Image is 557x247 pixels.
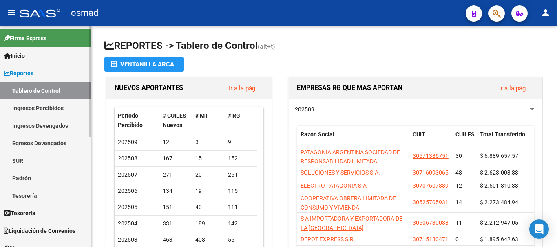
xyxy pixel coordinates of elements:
[163,219,189,228] div: 331
[455,236,459,243] span: 0
[301,182,367,189] span: ELECTRO PATAGONIA S.A
[104,57,184,72] button: Ventanilla ARCA
[455,199,462,205] span: 14
[118,236,137,243] span: 202503
[118,204,137,210] span: 202505
[493,81,534,96] button: Ir a la pág.
[104,39,544,53] h1: REPORTES -> Tablero de Control
[118,220,137,227] span: 202504
[301,131,334,138] span: Razón Social
[413,199,449,205] span: 30525705931
[301,169,380,176] span: SOLUCIONES Y SERVICIOS S.A.
[455,219,462,226] span: 11
[480,153,518,159] span: $ 6.889.657,57
[118,139,137,145] span: 202509
[4,34,46,43] span: Firma Express
[228,138,254,147] div: 9
[4,226,75,235] span: Liquidación de Convenios
[297,126,409,153] datatable-header-cell: Razón Social
[163,235,189,245] div: 463
[195,219,221,228] div: 189
[195,186,221,196] div: 19
[413,182,449,189] span: 30707607889
[409,126,452,153] datatable-header-cell: CUIT
[228,170,254,179] div: 251
[455,169,462,176] span: 48
[163,112,186,128] span: # CUILES Nuevos
[452,126,477,153] datatable-header-cell: CUILES
[159,107,192,134] datatable-header-cell: # CUILES Nuevos
[258,43,275,50] span: (alt+t)
[229,85,257,92] a: Ir a la pág.
[225,107,257,134] datatable-header-cell: # RG
[118,171,137,178] span: 202507
[295,106,314,113] span: 202509
[4,69,33,78] span: Reportes
[192,107,225,134] datatable-header-cell: # MT
[163,186,189,196] div: 134
[480,131,525,138] span: Total Transferido
[115,107,159,134] datatable-header-cell: Período Percibido
[228,154,254,163] div: 152
[301,236,358,243] span: DEPOT EXPRESS S.R.L
[163,154,189,163] div: 167
[4,51,25,60] span: Inicio
[480,236,518,243] span: $ 1.895.642,63
[301,149,400,165] span: PATAGONIA ARGENTINA SOCIEDAD DE RESPONSABILIDAD LIMITADA
[118,188,137,194] span: 202506
[222,81,263,96] button: Ir a la pág.
[115,84,183,92] span: NUEVOS APORTANTES
[413,131,425,138] span: CUIT
[195,235,221,245] div: 408
[455,131,475,138] span: CUILES
[529,219,549,239] div: Open Intercom Messenger
[480,219,518,226] span: $ 2.212.947,05
[413,153,449,159] span: 30571386751
[480,199,518,205] span: $ 2.273.484,94
[163,138,189,147] div: 12
[541,8,550,17] mat-icon: person
[228,235,254,245] div: 55
[118,112,143,128] span: Período Percibido
[301,195,396,211] span: COOPERATIVA OBRERA LIMITADA DE CONSUMO Y VIVIENDA
[195,112,208,119] span: # MT
[480,182,518,189] span: $ 2.501.810,33
[499,85,527,92] a: Ir a la pág.
[413,219,449,226] span: 30506730038
[195,154,221,163] div: 15
[4,209,35,218] span: Tesorería
[413,236,449,243] span: 30715130471
[118,155,137,162] span: 202508
[228,112,240,119] span: # RG
[455,182,462,189] span: 12
[64,4,98,22] span: - osmad
[477,126,534,153] datatable-header-cell: Total Transferido
[163,203,189,212] div: 151
[297,84,402,92] span: EMPRESAS RG QUE MAS APORTAN
[195,138,221,147] div: 3
[228,203,254,212] div: 111
[413,169,449,176] span: 30716093065
[228,186,254,196] div: 115
[163,170,189,179] div: 271
[301,215,402,231] span: S A IMPORTADORA Y EXPORTADORA DE LA [GEOGRAPHIC_DATA]
[111,57,177,72] div: Ventanilla ARCA
[455,153,462,159] span: 30
[228,219,254,228] div: 142
[195,203,221,212] div: 40
[7,8,16,17] mat-icon: menu
[480,169,518,176] span: $ 2.623.003,83
[195,170,221,179] div: 20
